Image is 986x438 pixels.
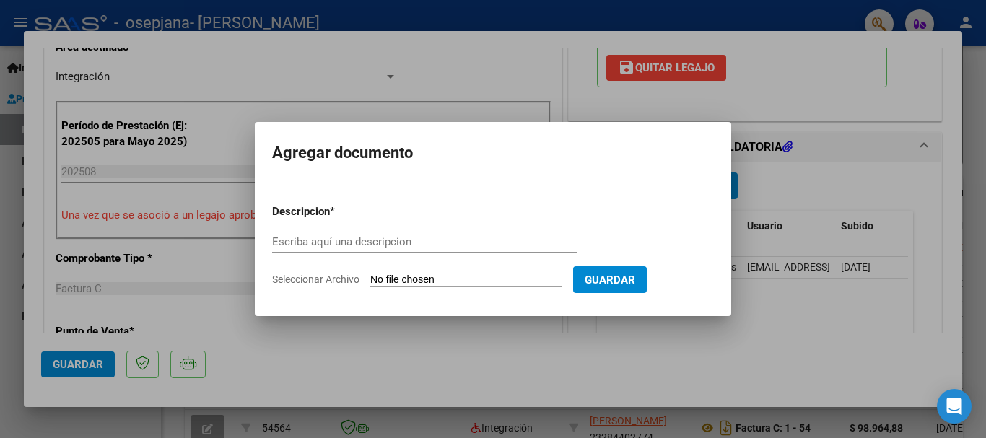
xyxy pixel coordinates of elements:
button: Guardar [573,266,647,293]
h2: Agregar documento [272,139,714,167]
p: Descripcion [272,203,405,220]
span: Guardar [585,273,635,286]
div: Open Intercom Messenger [937,389,972,424]
span: Seleccionar Archivo [272,273,359,285]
